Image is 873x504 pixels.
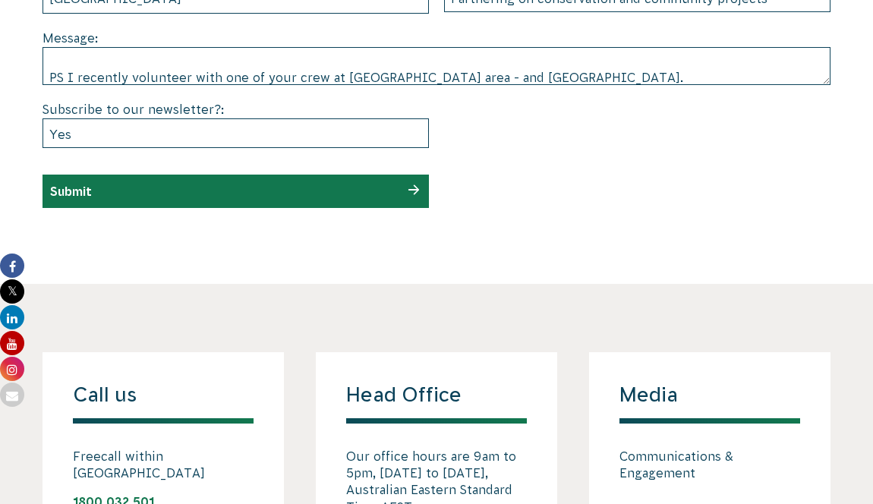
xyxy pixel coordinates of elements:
select: Subscribe to our newsletter? [43,118,429,148]
p: Communications & Engagement [619,448,800,482]
p: Freecall within [GEOGRAPHIC_DATA] [73,448,254,482]
div: Subscribe to our newsletter?: [43,100,429,148]
div: Message: [43,29,830,85]
h4: Media [619,383,800,424]
h4: Call us [73,383,254,424]
input: Submit [50,184,92,198]
iframe: reCAPTCHA [444,100,675,159]
h4: Head Office [346,383,527,424]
